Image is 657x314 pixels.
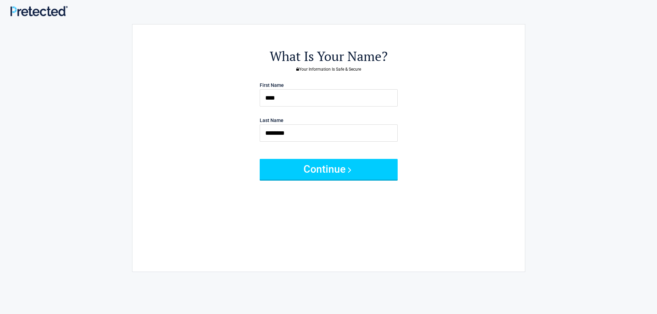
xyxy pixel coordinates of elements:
[10,6,68,16] img: Main Logo
[170,67,487,71] h3: Your Information Is Safe & Secure
[260,159,398,180] button: Continue
[260,118,283,123] label: Last Name
[260,83,284,88] label: First Name
[170,48,487,65] h2: What Is Your Name?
